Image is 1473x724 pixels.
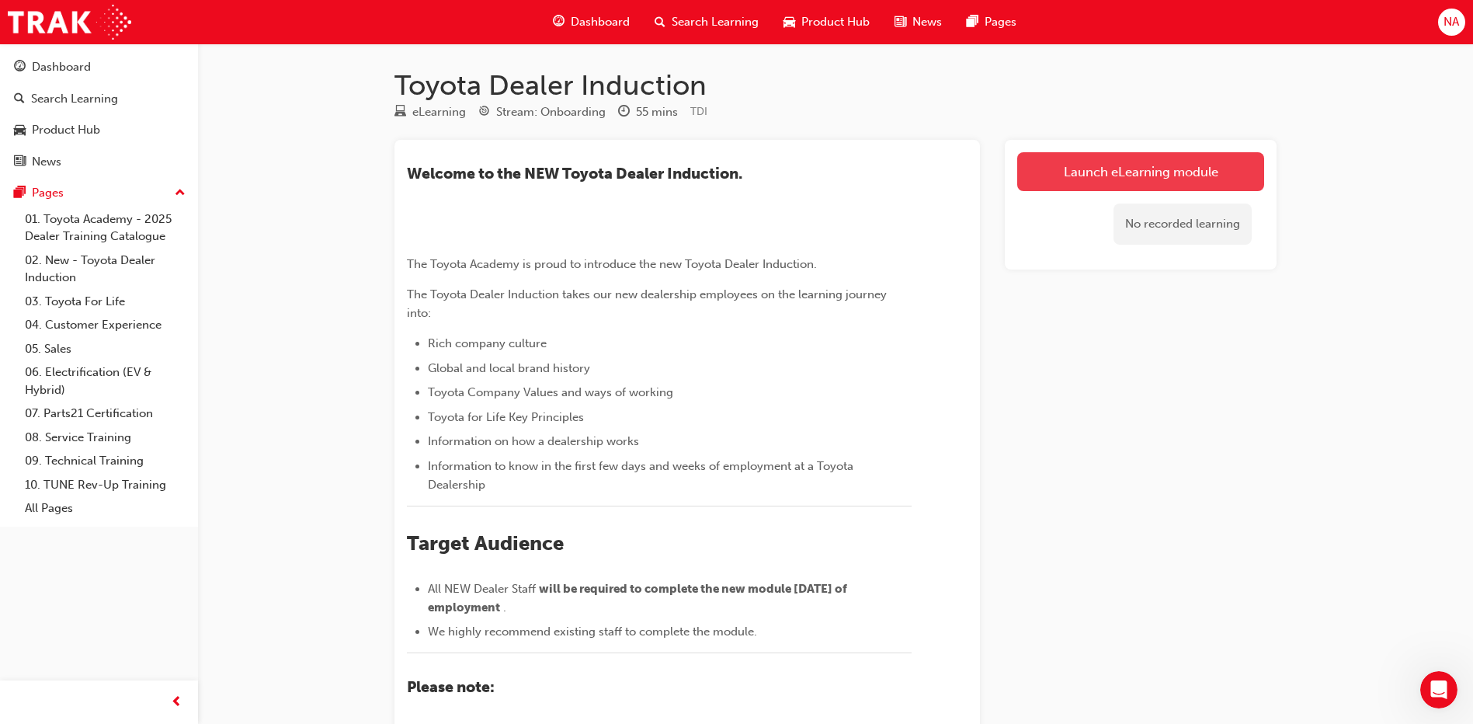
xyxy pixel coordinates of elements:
a: guage-iconDashboard [540,6,642,38]
span: prev-icon [171,693,182,712]
h1: Toyota Dealer Induction [394,68,1277,103]
span: guage-icon [553,12,565,32]
button: Pages [6,179,192,207]
span: car-icon [14,124,26,137]
span: The Toyota Academy is proud to introduce the new Toyota Dealer Induction. [407,257,817,271]
a: 03. Toyota For Life [19,290,192,314]
span: Dashboard [571,13,630,31]
div: Search Learning [31,90,118,108]
span: Rich company culture [428,336,547,350]
span: learningResourceType_ELEARNING-icon [394,106,406,120]
span: clock-icon [618,106,630,120]
div: Dashboard [32,58,91,76]
span: news-icon [14,155,26,169]
a: pages-iconPages [954,6,1029,38]
a: 09. Technical Training [19,449,192,473]
a: All Pages [19,496,192,520]
span: ​Welcome to the NEW Toyota Dealer Induction. [407,165,742,183]
a: 10. TUNE Rev-Up Training [19,473,192,497]
span: Product Hub [801,13,870,31]
span: Search Learning [672,13,759,31]
span: search-icon [14,92,25,106]
span: All NEW Dealer Staff [428,582,536,596]
a: car-iconProduct Hub [771,6,882,38]
span: search-icon [655,12,665,32]
span: We highly recommend existing staff to complete the module. [428,625,757,639]
img: Trak [8,5,131,40]
div: No recorded learning [1113,204,1252,245]
iframe: Intercom live chat [1420,671,1457,708]
button: DashboardSearch LearningProduct HubNews [6,50,192,179]
a: 02. New - Toyota Dealer Induction [19,249,192,290]
a: Dashboard [6,53,192,82]
span: pages-icon [967,12,978,32]
span: Target Audience [407,531,564,555]
span: car-icon [783,12,795,32]
div: Type [394,103,466,122]
span: guage-icon [14,61,26,75]
a: Product Hub [6,116,192,144]
a: 08. Service Training [19,426,192,450]
a: News [6,148,192,176]
span: . [503,600,506,614]
span: Learning resource code [690,105,707,118]
a: 05. Sales [19,337,192,361]
a: Launch eLearning module [1017,152,1264,191]
span: Information on how a dealership works [428,434,639,448]
span: up-icon [175,183,186,204]
div: Stream [478,103,606,122]
a: 04. Customer Experience [19,313,192,337]
div: Product Hub [32,121,100,139]
span: News [912,13,942,31]
a: 07. Parts21 Certification [19,402,192,426]
span: pages-icon [14,186,26,200]
div: Stream: Onboarding [496,103,606,121]
span: Information to know in the first few days and weeks of employment at a Toyota Dealership [428,459,856,492]
a: 06. Electrification (EV & Hybrid) [19,360,192,402]
span: Please note: [407,678,495,696]
div: Pages [32,184,64,202]
div: 55 mins [636,103,678,121]
span: Toyota for Life Key Principles [428,410,584,424]
span: news-icon [895,12,906,32]
span: Toyota Company Values and ways of working [428,385,673,399]
a: Search Learning [6,85,192,113]
span: NA [1443,13,1459,31]
a: news-iconNews [882,6,954,38]
div: Duration [618,103,678,122]
span: Pages [985,13,1016,31]
a: 01. Toyota Academy - 2025 Dealer Training Catalogue [19,207,192,249]
button: NA [1438,9,1465,36]
span: Global and local brand history [428,361,590,375]
span: The Toyota Dealer Induction takes our new dealership employees on the learning journey into: [407,287,890,320]
span: will be required to complete the new module [DATE] of employment [428,582,849,614]
div: News [32,153,61,171]
div: eLearning [412,103,466,121]
a: search-iconSearch Learning [642,6,771,38]
span: target-icon [478,106,490,120]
